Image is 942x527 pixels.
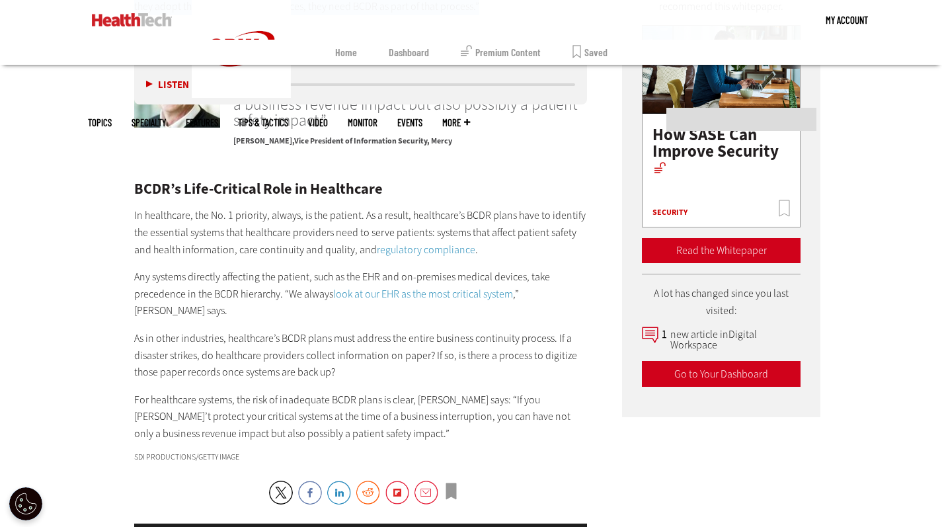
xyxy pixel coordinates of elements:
a: Home [335,40,357,65]
a: MonITor [348,118,377,128]
span: More [442,118,470,128]
span: . [475,243,478,257]
a: Video [308,118,328,128]
button: Open Preferences [9,487,42,520]
a: Features [186,118,218,128]
span: Specialty [132,118,166,128]
a: look at our EHR as the most critical system [333,287,513,301]
h2: BCDR’s Life-Critical Role in Healthcare [134,182,588,196]
a: Security [652,207,687,218]
div: Cookie Settings [9,487,42,520]
img: Home [92,13,172,26]
span: [PERSON_NAME] [233,136,294,146]
a: Read the Whitepaper [642,238,801,263]
span: As in other industries, healthcare’s BCDR plans must address the entire business continuity proce... [134,331,577,379]
a: Go to Your Dashboard [642,361,801,386]
span: Digital Workspace [670,327,757,352]
a: Dashboard [389,40,429,65]
p: A lot has changed since you last visited: [642,285,801,319]
a: Premium Content [461,40,541,65]
span: In healthcare, the No. 1 priority, always, is the patient. As a result, healthcare’s BCDR plans h... [134,208,586,256]
a: Events [397,118,422,128]
a: How SASE Can Improve Security [652,124,779,179]
a: Saved [572,40,608,65]
div: SDI Productions/Getty Image [134,453,588,461]
a: Tips & Tactics [238,118,288,128]
a: regulatory compliance [377,243,475,257]
a: CDW [192,87,291,101]
div: new article in [670,329,801,350]
span: Topics [88,118,112,128]
span: Any systems directly affecting the patient, such as the EHR and on-premises medical devices, take... [134,270,550,301]
span: For healthcare systems, the risk of inadequate BCDR plans is clear, [PERSON_NAME] says: “If you [... [134,393,570,440]
div: 1 [662,329,667,340]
